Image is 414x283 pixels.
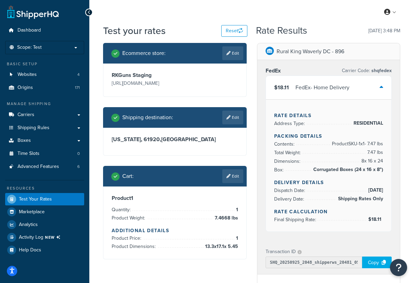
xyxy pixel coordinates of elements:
h2: Rate Results [256,25,307,36]
h3: Product 1 [112,195,238,202]
span: 7.47 lbs [366,148,383,157]
span: Websites [18,72,37,78]
a: Time Slots0 [5,147,84,160]
span: Origins [18,85,33,91]
h2: Ecommerce store : [122,50,166,56]
a: Activity LogNEW [5,231,84,244]
span: 8 x 16 x 24 [360,157,383,165]
span: Test Your Rates [19,196,52,202]
h3: RKGuns Staging [112,72,173,79]
a: Carriers [5,109,84,121]
h4: Delivery Details [274,179,383,186]
a: Shipping Rules [5,122,84,134]
span: Scope: Test [17,45,42,50]
span: shqfedex [370,67,392,74]
li: Origins [5,81,84,94]
span: Box: [274,166,285,173]
h2: Cart : [122,173,134,179]
span: Help Docs [19,247,41,253]
span: Shipping Rates Only [336,195,383,203]
a: Marketplace [5,206,84,218]
a: Boxes [5,134,84,147]
a: Help Docs [5,244,84,256]
span: NEW [45,235,63,240]
span: Product Price: [112,235,143,242]
span: $18.11 [274,83,289,91]
div: Basic Setup [5,61,84,67]
span: Total Weight: [274,149,302,156]
a: Advanced Features6 [5,160,84,173]
span: Shipping Rules [18,125,49,131]
span: Address Type: [274,120,306,127]
a: Edit [222,169,243,183]
a: Websites4 [5,68,84,81]
span: 6 [77,164,80,170]
span: 4 [77,72,80,78]
span: Analytics [19,222,38,228]
span: 171 [75,85,80,91]
span: Delivery Date: [274,195,306,203]
span: Dispatch Date: [274,187,307,194]
span: Product Weight: [112,214,147,222]
h3: FedEx [266,67,281,74]
li: Websites [5,68,84,81]
span: 0 [77,151,80,157]
span: 7.4668 lbs [213,214,238,222]
div: Copy [362,257,392,268]
span: Dimensions: [274,158,302,165]
span: 1 [234,234,238,242]
span: Corrugated Boxes (24 x 16 x 8") [312,166,383,174]
span: RESIDENTIAL [352,119,383,127]
span: Carriers [18,112,34,118]
a: Edit [222,46,243,60]
a: Edit [222,111,243,124]
a: Origins171 [5,81,84,94]
span: Marketplace [19,209,45,215]
p: Rural King Waverly DC - 896 [277,47,344,56]
p: Transaction ID [266,247,296,257]
a: Dashboard [5,24,84,37]
h1: Test your rates [103,24,166,37]
span: Activity Log [19,233,63,242]
span: Contents: [274,140,296,148]
h4: Packing Details [274,133,383,140]
button: Open Resource Center [390,259,407,276]
li: Time Slots [5,147,84,160]
li: Advanced Features [5,160,84,173]
span: Product Dimensions: [112,243,157,250]
h3: [US_STATE], 61920 , [GEOGRAPHIC_DATA] [112,136,238,143]
span: 13.3 x 17.1 x 5.45 [203,242,238,251]
span: Advanced Features [18,164,59,170]
h4: Rate Calculation [274,208,383,215]
a: Test Your Rates [5,193,84,205]
span: Dashboard [18,27,41,33]
span: Boxes [18,138,31,144]
h2: Shipping destination : [122,114,173,121]
div: FedEx - Home Delivery [295,83,349,92]
div: Resources [5,185,84,191]
span: $18.11 [368,216,383,223]
span: [DATE] [367,186,383,194]
h4: Additional Details [112,227,238,234]
button: Reset [221,25,247,37]
h4: Rate Details [274,112,383,119]
span: Final Shipping Rate: [274,216,318,223]
li: [object Object] [5,231,84,244]
div: Manage Shipping [5,101,84,107]
p: Carrier Code: [342,66,392,76]
span: Product SKU-1 x 1 - 7.47 lbs [330,140,383,148]
p: [DATE] 3:48 PM [368,26,400,36]
p: [URL][DOMAIN_NAME] [112,79,173,88]
a: Analytics [5,218,84,231]
span: Quantity: [112,206,132,213]
span: 1 [234,206,238,214]
span: Time Slots [18,151,40,157]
